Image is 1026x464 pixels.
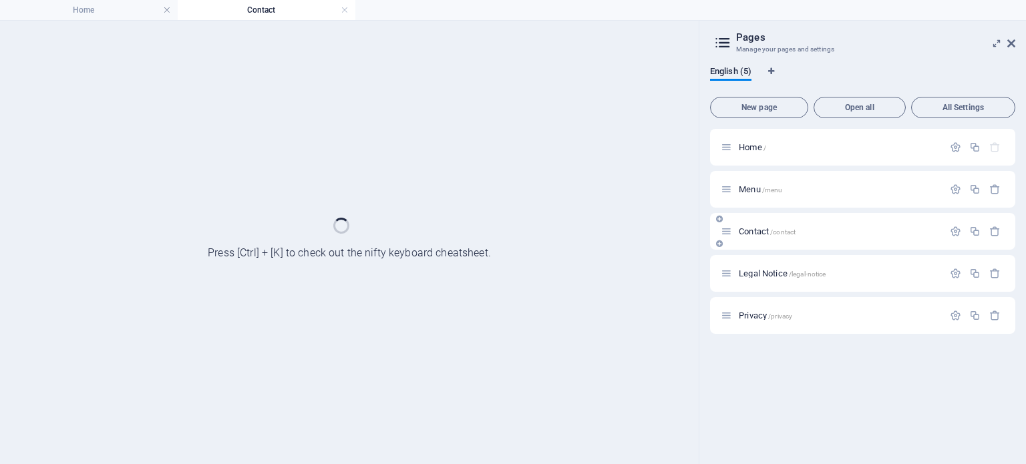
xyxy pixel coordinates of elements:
div: Settings [950,310,961,321]
span: /privacy [768,312,792,320]
div: The startpage cannot be deleted [989,142,1001,153]
div: Duplicate [969,310,981,321]
div: Duplicate [969,142,981,153]
div: Home/ [735,143,943,152]
div: Remove [989,184,1001,195]
span: Click to open page [739,184,782,194]
div: Settings [950,226,961,237]
button: All Settings [911,97,1015,118]
div: Settings [950,142,961,153]
span: Contact [739,226,796,236]
div: Duplicate [969,226,981,237]
div: Language Tabs [710,66,1015,91]
h4: Contact [178,3,355,17]
span: Open all [820,103,900,111]
div: Remove [989,268,1001,279]
span: /menu [762,186,783,194]
div: Settings [950,184,961,195]
div: Settings [950,268,961,279]
div: Duplicate [969,268,981,279]
span: English (5) [710,63,751,82]
span: /legal-notice [789,270,826,278]
span: / [763,144,766,152]
span: /contact [770,228,796,236]
div: Duplicate [969,184,981,195]
div: Remove [989,310,1001,321]
div: Legal Notice/legal-notice [735,269,943,278]
div: Menu/menu [735,185,943,194]
h2: Pages [736,31,1015,43]
span: Click to open page [739,310,792,320]
div: Privacy/privacy [735,311,943,320]
div: Remove [989,226,1001,237]
div: Contact/contact [735,227,943,236]
button: Open all [814,97,906,118]
span: Click to open page [739,268,826,278]
span: New page [716,103,802,111]
h3: Manage your pages and settings [736,43,989,55]
button: New page [710,97,808,118]
span: All Settings [917,103,1009,111]
span: Click to open page [739,142,766,152]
